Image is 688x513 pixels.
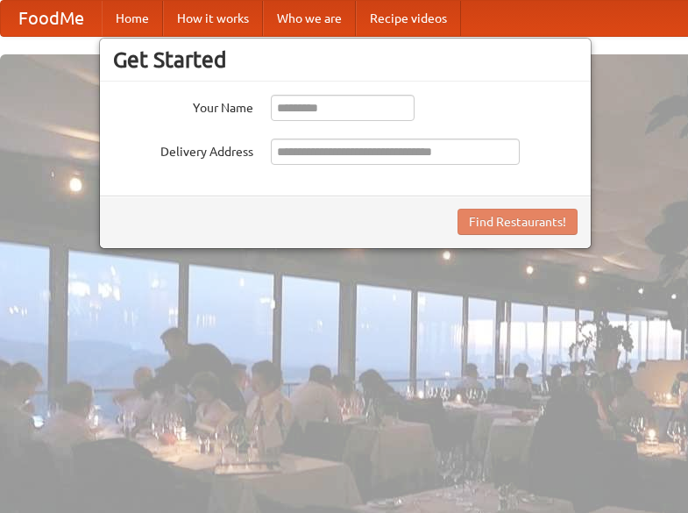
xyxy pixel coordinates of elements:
[263,1,356,36] a: Who we are
[102,1,163,36] a: Home
[113,139,253,160] label: Delivery Address
[356,1,461,36] a: Recipe videos
[113,46,578,73] h3: Get Started
[113,95,253,117] label: Your Name
[1,1,102,36] a: FoodMe
[163,1,263,36] a: How it works
[457,209,578,235] button: Find Restaurants!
